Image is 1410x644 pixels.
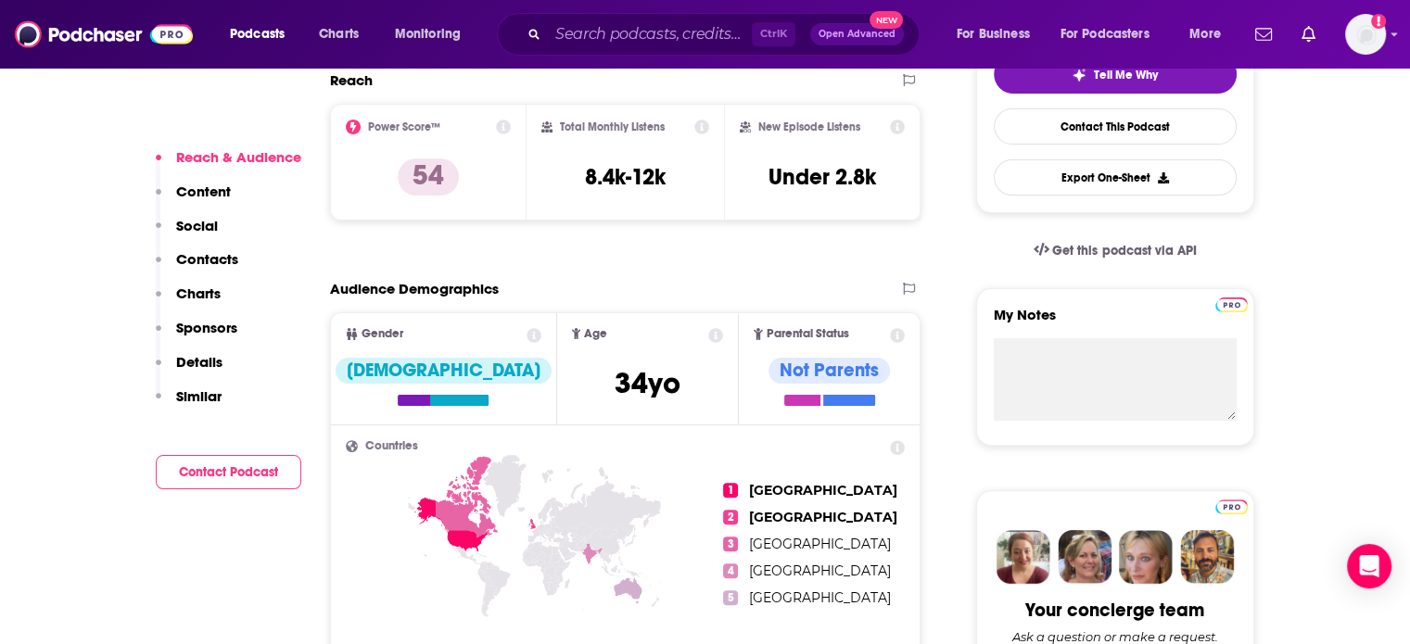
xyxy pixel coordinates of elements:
button: open menu [1048,19,1176,49]
p: Details [176,353,222,371]
span: Gender [362,328,403,340]
span: Get this podcast via API [1052,243,1196,259]
span: 4 [723,563,738,578]
p: Similar [176,387,222,405]
img: Podchaser Pro [1215,297,1248,312]
img: tell me why sparkle [1072,68,1086,82]
h2: New Episode Listens [758,120,860,133]
a: Charts [307,19,370,49]
a: Pro website [1215,497,1248,514]
h3: 8.4k-12k [585,163,666,191]
span: For Business [957,21,1030,47]
h2: Reach [330,71,373,89]
a: Contact This Podcast [994,108,1237,145]
span: [GEOGRAPHIC_DATA] [749,509,897,525]
p: Reach & Audience [176,148,301,166]
button: Contacts [156,250,238,284]
h2: Power Score™ [368,120,440,133]
span: 1 [723,483,738,498]
span: Charts [319,21,359,47]
p: Charts [176,284,221,302]
button: Similar [156,387,222,422]
div: Open Intercom Messenger [1347,544,1391,588]
h2: Audience Demographics [330,280,499,297]
button: Contact Podcast [156,455,301,489]
img: Sydney Profile [997,530,1050,584]
button: Content [156,183,231,217]
span: New [870,11,903,29]
span: Open Advanced [819,30,896,39]
span: 5 [723,590,738,605]
span: [GEOGRAPHIC_DATA] [749,482,897,499]
button: Charts [156,284,221,319]
button: open menu [1176,19,1244,49]
button: open menu [217,19,309,49]
img: Jules Profile [1119,530,1173,584]
p: 54 [398,158,459,196]
span: Ctrl K [752,22,795,46]
span: [GEOGRAPHIC_DATA] [749,589,891,606]
div: Not Parents [769,358,890,384]
button: open menu [382,19,485,49]
span: Tell Me Why [1094,68,1158,82]
label: My Notes [994,306,1237,338]
button: Reach & Audience [156,148,301,183]
span: For Podcasters [1061,21,1150,47]
div: Your concierge team [1025,599,1204,622]
img: Barbara Profile [1058,530,1111,584]
button: Export One-Sheet [994,159,1237,196]
p: Contacts [176,250,238,268]
a: Pro website [1215,295,1248,312]
span: Age [584,328,607,340]
input: Search podcasts, credits, & more... [548,19,752,49]
span: [GEOGRAPHIC_DATA] [749,536,891,552]
span: 2 [723,510,738,524]
img: Jon Profile [1180,530,1234,584]
span: [GEOGRAPHIC_DATA] [749,562,891,579]
span: Podcasts [230,21,285,47]
div: [DEMOGRAPHIC_DATA] [336,358,552,384]
a: Show notifications dropdown [1248,19,1279,50]
a: Get this podcast via API [1019,228,1212,273]
div: Ask a question or make a request. [1012,629,1218,644]
button: open menu [944,19,1053,49]
a: Show notifications dropdown [1294,19,1323,50]
p: Social [176,217,218,234]
button: Open AdvancedNew [810,23,904,45]
h3: Under 2.8k [769,163,876,191]
span: Countries [365,440,418,452]
img: Podchaser - Follow, Share and Rate Podcasts [15,17,193,52]
span: 3 [723,537,738,551]
button: Show profile menu [1345,14,1386,55]
p: Sponsors [176,319,237,336]
button: Social [156,217,218,251]
p: Content [176,183,231,200]
h2: Total Monthly Listens [560,120,665,133]
button: Details [156,353,222,387]
span: Monitoring [395,21,461,47]
span: Parental Status [767,328,849,340]
span: 34 yo [615,365,680,401]
span: More [1189,21,1221,47]
img: Podchaser Pro [1215,499,1248,514]
svg: Add a profile image [1371,14,1386,29]
button: Sponsors [156,319,237,353]
button: tell me why sparkleTell Me Why [994,55,1237,94]
div: Search podcasts, credits, & more... [514,13,937,56]
span: Logged in as Ashley_Beenen [1345,14,1386,55]
img: User Profile [1345,14,1386,55]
